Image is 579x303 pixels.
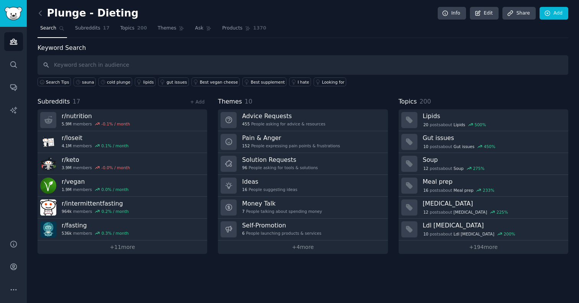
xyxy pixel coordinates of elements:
[242,77,286,86] a: Best supplement
[155,22,187,38] a: Themes
[38,97,70,107] span: Subreddits
[192,22,214,38] a: Ask
[242,178,297,186] h3: Ideas
[101,143,129,148] div: 0.1 % / month
[62,187,72,192] span: 1.9M
[38,44,86,51] label: Keyword Search
[399,175,568,197] a: Meal prep16postsaboutMeal prep233%
[423,166,428,171] span: 12
[107,79,130,85] div: cold plunge
[540,7,568,20] a: Add
[242,221,321,229] h3: Self-Promotion
[242,165,247,170] span: 96
[242,112,325,120] h3: Advice Requests
[101,231,129,236] div: 0.3 % / month
[474,122,486,127] div: 500 %
[423,178,563,186] h3: Meal prep
[423,165,485,172] div: post s about
[419,98,431,105] span: 200
[242,143,250,148] span: 152
[242,134,340,142] h3: Pain & Anger
[222,25,242,32] span: Products
[242,165,318,170] div: People asking for tools & solutions
[453,122,465,127] span: Lipids
[423,144,428,149] span: 10
[423,156,563,164] h3: Soup
[120,25,134,32] span: Topics
[62,143,72,148] span: 4.1M
[470,7,499,20] a: Edit
[62,231,72,236] span: 536k
[242,187,297,192] div: People suggesting ideas
[399,153,568,175] a: Soup12postsaboutSoup275%
[251,79,285,85] div: Best supplement
[98,77,132,86] a: cold plunge
[242,209,322,214] div: People talking about spending money
[453,144,474,149] span: Gut issues
[101,165,130,170] div: -0.0 % / month
[40,221,56,237] img: fasting
[423,199,563,207] h3: [MEDICAL_DATA]
[453,209,487,215] span: [MEDICAL_DATA]
[438,7,466,20] a: Info
[62,112,130,120] h3: r/ nutrition
[218,219,388,240] a: Self-Promotion6People launching products & services
[242,121,325,127] div: People asking for advice & resources
[218,109,388,131] a: Advice Requests455People asking for advice & resources
[62,165,72,170] span: 3.9M
[218,175,388,197] a: Ideas16People suggesting ideas
[62,121,72,127] span: 5.9M
[62,143,129,148] div: members
[423,209,428,215] span: 12
[242,231,321,236] div: People launching products & services
[40,25,56,32] span: Search
[423,221,563,229] h3: Ldl [MEDICAL_DATA]
[38,55,568,75] input: Keyword search in audience
[218,131,388,153] a: Pain & Anger152People expressing pain points & frustrations
[200,79,238,85] div: Best vegan cheese
[74,77,96,86] a: sauna
[218,153,388,175] a: Solution Requests96People asking for tools & solutions
[40,178,56,194] img: vegan
[73,98,80,105] span: 17
[40,156,56,172] img: keto
[195,25,203,32] span: Ask
[38,22,67,38] a: Search
[38,240,207,254] a: +11more
[62,199,129,207] h3: r/ intermittentfasting
[245,98,252,105] span: 10
[423,112,563,120] h3: Lipids
[423,134,563,142] h3: Gut issues
[38,197,207,219] a: r/intermittentfasting964kmembers0.2% / month
[62,209,72,214] span: 964k
[242,199,322,207] h3: Money Talk
[473,166,484,171] div: 275 %
[101,209,129,214] div: 0.2 % / month
[191,77,240,86] a: Best vegan cheese
[38,109,207,131] a: r/nutrition5.9Mmembers-0.1% / month
[190,99,204,105] a: + Add
[242,156,318,164] h3: Solution Requests
[453,231,494,237] span: Ldl [MEDICAL_DATA]
[101,187,129,192] div: 0.0 % / month
[135,77,155,86] a: lipids
[423,187,495,194] div: post s about
[423,121,487,128] div: post s about
[423,231,516,237] div: post s about
[423,231,428,237] span: 10
[38,219,207,240] a: r/fasting536kmembers0.3% / month
[72,22,112,38] a: Subreddits17
[103,25,110,32] span: 17
[242,231,245,236] span: 6
[62,134,129,142] h3: r/ loseit
[242,187,247,192] span: 16
[218,197,388,219] a: Money Talk7People talking about spending money
[62,221,129,229] h3: r/ fasting
[40,134,56,150] img: loseit
[38,7,139,20] h2: Plunge - Dieting
[242,121,250,127] span: 455
[101,121,130,127] div: -0.1 % / month
[253,25,266,32] span: 1370
[289,77,311,86] a: I hate
[242,209,245,214] span: 7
